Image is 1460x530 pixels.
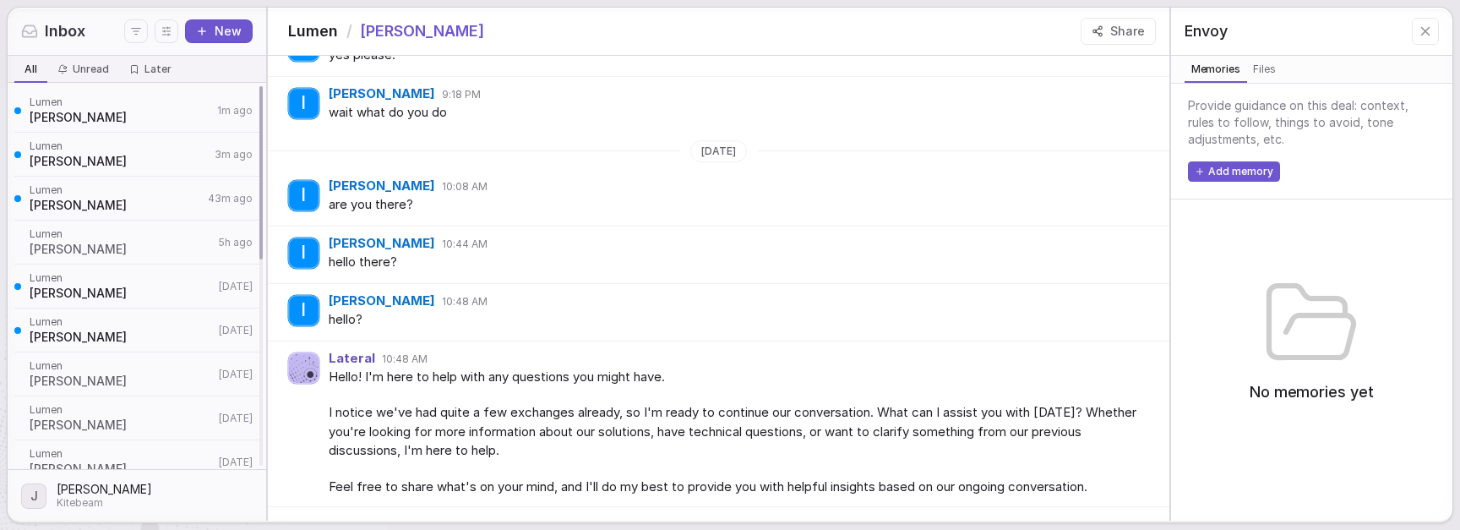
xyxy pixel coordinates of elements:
span: [PERSON_NAME] [57,481,152,498]
span: All [25,63,37,76]
span: Inbox [45,20,85,42]
span: [PERSON_NAME] [30,329,214,346]
a: Lumen[PERSON_NAME]43m ago [11,177,263,221]
span: Files [1250,61,1279,78]
span: are you there? [329,195,1142,215]
span: Lumen [30,271,214,285]
span: Unread [73,63,109,76]
span: [PERSON_NAME] [30,373,214,390]
span: I notice we've had quite a few exchanges already, so I'm ready to continue our conversation. What... [329,403,1142,461]
a: Lumen[PERSON_NAME]5h ago [11,221,263,265]
span: 10:44 AM [442,238,488,251]
span: Lumen [30,183,203,197]
span: [DATE] [219,280,253,293]
button: Add memory [1188,161,1280,182]
span: [DATE] [219,324,253,337]
span: 10:48 AM [442,295,488,309]
span: [DATE] [701,145,736,158]
span: Lumen [30,227,214,241]
span: [PERSON_NAME] [30,197,203,214]
span: I [301,299,306,321]
a: Lumen[PERSON_NAME]1m ago [11,89,263,133]
span: Lumen [30,447,214,461]
span: Lumen [30,315,214,329]
span: [PERSON_NAME] [30,285,214,302]
span: hello? [329,310,1142,330]
span: wait what do you do [329,103,1142,123]
span: [DATE] [219,412,253,425]
span: / [346,20,352,42]
span: Kitebeam [57,496,152,510]
span: [PERSON_NAME] [329,237,435,251]
span: [PERSON_NAME] [30,109,212,126]
span: J [30,485,38,507]
span: Envoy [1185,20,1228,42]
span: [PERSON_NAME] [329,179,435,194]
button: Display settings [155,19,178,43]
span: 43m ago [208,192,253,205]
span: Lateral [329,352,375,366]
span: I [301,242,306,264]
span: [DATE] [219,368,253,381]
span: I [301,184,306,206]
span: 5h ago [219,236,253,249]
span: Lumen [288,20,338,42]
span: [PERSON_NAME] [329,294,435,309]
span: Provide guidance on this deal: context, rules to follow, things to avoid, tone adjustments, etc. [1188,97,1435,148]
a: Lumen[PERSON_NAME][DATE] [11,440,263,484]
a: Lumen[PERSON_NAME][DATE] [11,265,263,309]
span: 10:48 AM [382,352,428,366]
img: Agent avatar [288,352,319,384]
span: [DATE] [219,456,253,469]
span: hello there? [329,253,1142,272]
span: Later [144,63,172,76]
span: [PERSON_NAME] [30,241,214,258]
button: Filters [124,19,148,43]
span: 3m ago [215,148,253,161]
span: Feel free to share what's on your mind, and I'll do my best to provide you with helpful insights ... [329,478,1142,497]
span: 1m ago [217,104,253,117]
span: 9:18 PM [442,88,481,101]
a: Lumen[PERSON_NAME][DATE] [11,396,263,440]
a: Lumen[PERSON_NAME][DATE] [11,309,263,352]
span: [PERSON_NAME] [30,461,214,478]
span: [PERSON_NAME] [329,87,435,101]
span: Lumen [30,359,214,373]
span: I [301,92,306,114]
span: [PERSON_NAME] [360,20,483,42]
button: Share [1081,18,1156,45]
span: Lumen [30,139,210,153]
span: Hello! I'm here to help with any questions you might have. [329,368,1142,387]
span: 10:08 AM [442,180,488,194]
a: Lumen[PERSON_NAME][DATE] [11,352,263,396]
a: Lumen[PERSON_NAME]3m ago [11,133,263,177]
span: [PERSON_NAME] [30,417,214,434]
span: Lumen [30,96,212,109]
span: Memories [1188,61,1244,78]
button: New [185,19,253,43]
span: No memories yet [1250,381,1374,403]
span: [PERSON_NAME] [30,153,210,170]
span: Lumen [30,403,214,417]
